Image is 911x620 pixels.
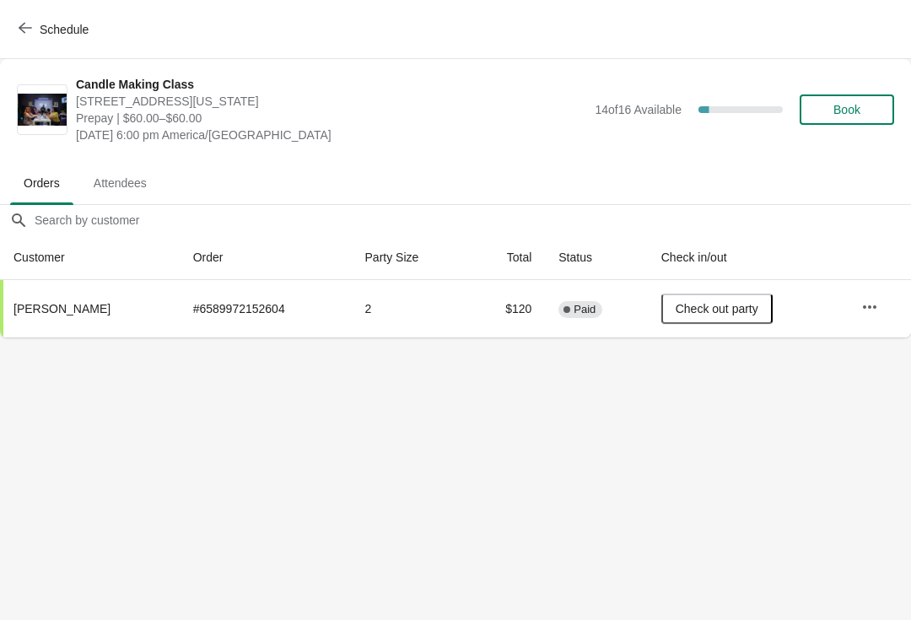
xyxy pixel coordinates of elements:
[468,235,545,280] th: Total
[676,302,758,315] span: Check out party
[180,235,352,280] th: Order
[352,280,468,337] td: 2
[468,280,545,337] td: $120
[80,168,160,198] span: Attendees
[76,127,586,143] span: [DATE] 6:00 pm America/[GEOGRAPHIC_DATA]
[574,303,596,316] span: Paid
[180,280,352,337] td: # 6589972152604
[40,23,89,36] span: Schedule
[76,93,586,110] span: [STREET_ADDRESS][US_STATE]
[8,14,102,45] button: Schedule
[352,235,468,280] th: Party Size
[10,168,73,198] span: Orders
[800,94,894,125] button: Book
[833,103,860,116] span: Book
[76,76,586,93] span: Candle Making Class
[661,294,773,324] button: Check out party
[648,235,848,280] th: Check in/out
[18,94,67,127] img: Candle Making Class
[545,235,647,280] th: Status
[76,110,586,127] span: Prepay | $60.00–$60.00
[595,103,682,116] span: 14 of 16 Available
[34,205,911,235] input: Search by customer
[13,302,111,315] span: [PERSON_NAME]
